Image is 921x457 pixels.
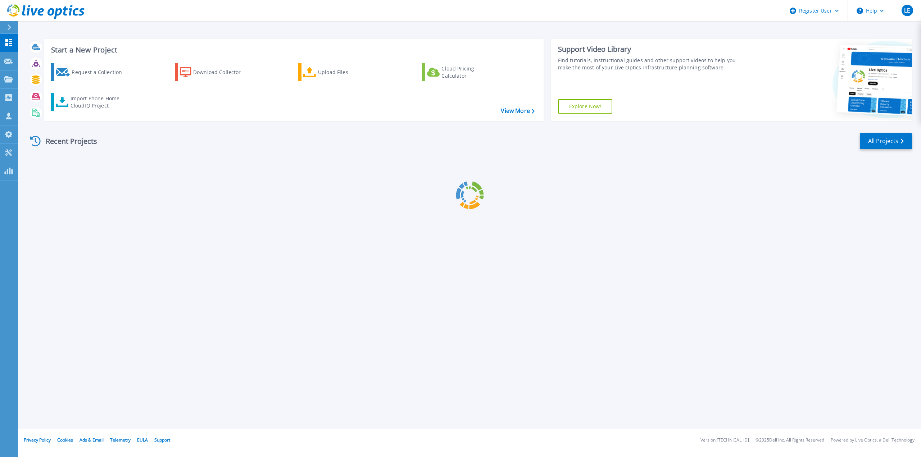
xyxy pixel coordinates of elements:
[298,63,378,81] a: Upload Files
[904,8,910,13] span: LE
[51,46,534,54] h3: Start a New Project
[860,133,912,149] a: All Projects
[756,438,824,443] li: © 2025 Dell Inc. All Rights Reserved
[51,63,131,81] a: Request a Collection
[110,437,131,443] a: Telemetry
[175,63,255,81] a: Download Collector
[154,437,170,443] a: Support
[80,437,104,443] a: Ads & Email
[700,438,749,443] li: Version: [TECHNICAL_ID]
[28,132,107,150] div: Recent Projects
[24,437,51,443] a: Privacy Policy
[318,65,376,79] div: Upload Files
[831,438,915,443] li: Powered by Live Optics, a Dell Technology
[57,437,73,443] a: Cookies
[558,45,745,54] div: Support Video Library
[71,95,127,109] div: Import Phone Home CloudIQ Project
[193,65,251,79] div: Download Collector
[441,65,499,79] div: Cloud Pricing Calculator
[558,99,613,114] a: Explore Now!
[137,437,148,443] a: EULA
[558,57,745,71] div: Find tutorials, instructional guides and other support videos to help you make the most of your L...
[72,65,129,79] div: Request a Collection
[422,63,502,81] a: Cloud Pricing Calculator
[501,108,534,114] a: View More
